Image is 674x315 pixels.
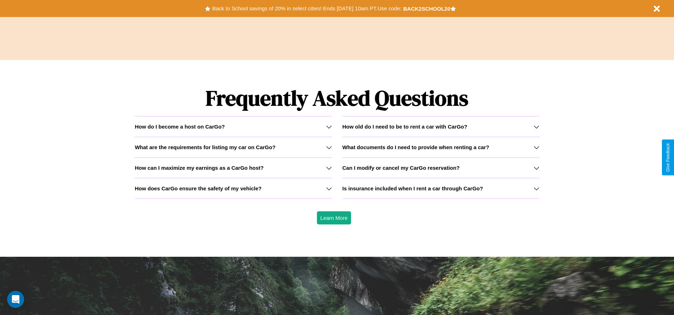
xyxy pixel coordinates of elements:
[135,165,264,171] h3: How can I maximize my earnings as a CarGo host?
[343,124,468,130] h3: How old do I need to be to rent a car with CarGo?
[7,291,24,308] div: Open Intercom Messenger
[135,80,539,116] h1: Frequently Asked Questions
[343,165,460,171] h3: Can I modify or cancel my CarGo reservation?
[135,124,225,130] h3: How do I become a host on CarGo?
[135,185,261,191] h3: How does CarGo ensure the safety of my vehicle?
[343,144,489,150] h3: What documents do I need to provide when renting a car?
[343,185,483,191] h3: Is insurance included when I rent a car through CarGo?
[403,6,451,12] b: BACK2SCHOOL20
[135,144,275,150] h3: What are the requirements for listing my car on CarGo?
[210,4,403,13] button: Back to School savings of 20% in select cities! Ends [DATE] 10am PT.Use code:
[317,211,351,224] button: Learn More
[665,143,670,172] div: Give Feedback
